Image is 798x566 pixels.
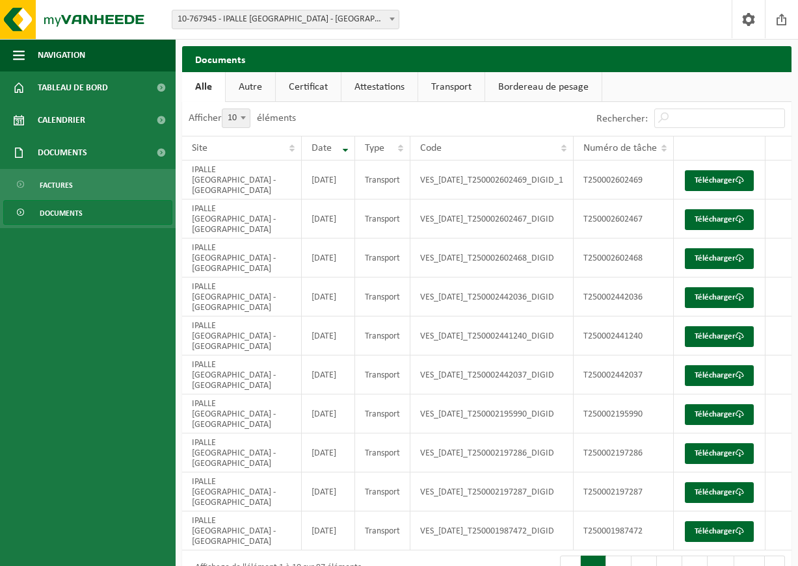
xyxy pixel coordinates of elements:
[685,287,754,308] a: Télécharger
[355,161,410,199] td: Transport
[420,143,442,153] span: Code
[418,72,485,102] a: Transport
[38,104,85,136] span: Calendrier
[38,39,85,71] span: Navigation
[485,72,602,102] a: Bordereau de pesage
[410,199,574,238] td: VES_[DATE]_T250002602467_DIGID
[685,209,754,230] a: Télécharger
[182,199,302,238] td: IPALLE [GEOGRAPHIC_DATA] - [GEOGRAPHIC_DATA]
[685,170,754,191] a: Télécharger
[276,72,341,102] a: Certificat
[685,326,754,347] a: Télécharger
[302,394,355,433] td: [DATE]
[302,161,355,199] td: [DATE]
[182,355,302,394] td: IPALLE [GEOGRAPHIC_DATA] - [GEOGRAPHIC_DATA]
[574,355,674,394] td: T250002442037
[355,277,410,316] td: Transport
[583,143,657,153] span: Numéro de tâche
[410,433,574,472] td: VES_[DATE]_T250002197286_DIGID
[172,10,399,29] span: 10-767945 - IPALLE FRASNES - FRASNES-LEZ-BUISSENAL
[574,161,674,199] td: T250002602469
[312,143,332,153] span: Date
[226,72,275,102] a: Autre
[355,472,410,511] td: Transport
[302,511,355,550] td: [DATE]
[182,316,302,355] td: IPALLE [GEOGRAPHIC_DATA] - [GEOGRAPHIC_DATA]
[3,200,172,225] a: Documents
[355,316,410,355] td: Transport
[222,109,250,127] span: 10
[410,277,574,316] td: VES_[DATE]_T250002442036_DIGID
[302,199,355,238] td: [DATE]
[596,114,648,124] label: Rechercher:
[341,72,418,102] a: Attestations
[222,109,250,128] span: 10
[355,355,410,394] td: Transport
[685,365,754,386] a: Télécharger
[410,511,574,550] td: VES_[DATE]_T250001987472_DIGID
[685,248,754,269] a: Télécharger
[3,172,172,197] a: Factures
[410,238,574,277] td: VES_[DATE]_T250002602468_DIGID
[182,277,302,316] td: IPALLE [GEOGRAPHIC_DATA] - [GEOGRAPHIC_DATA]
[574,238,674,277] td: T250002602468
[40,173,73,198] span: Factures
[38,136,87,169] span: Documents
[355,238,410,277] td: Transport
[574,433,674,472] td: T250002197286
[302,316,355,355] td: [DATE]
[302,472,355,511] td: [DATE]
[355,433,410,472] td: Transport
[410,394,574,433] td: VES_[DATE]_T250002195990_DIGID
[410,472,574,511] td: VES_[DATE]_T250002197287_DIGID
[302,433,355,472] td: [DATE]
[685,521,754,542] a: Télécharger
[685,482,754,503] a: Télécharger
[574,277,674,316] td: T250002442036
[182,394,302,433] td: IPALLE [GEOGRAPHIC_DATA] - [GEOGRAPHIC_DATA]
[574,394,674,433] td: T250002195990
[574,199,674,238] td: T250002602467
[685,404,754,425] a: Télécharger
[355,394,410,433] td: Transport
[365,143,384,153] span: Type
[574,511,674,550] td: T250001987472
[189,113,296,123] label: Afficher éléments
[182,161,302,199] td: IPALLE [GEOGRAPHIC_DATA] - [GEOGRAPHIC_DATA]
[182,46,791,71] h2: Documents
[192,143,207,153] span: Site
[302,355,355,394] td: [DATE]
[182,472,302,511] td: IPALLE [GEOGRAPHIC_DATA] - [GEOGRAPHIC_DATA]
[40,201,83,225] span: Documents
[410,355,574,394] td: VES_[DATE]_T250002442037_DIGID
[574,472,674,511] td: T250002197287
[182,433,302,472] td: IPALLE [GEOGRAPHIC_DATA] - [GEOGRAPHIC_DATA]
[410,161,574,199] td: VES_[DATE]_T250002602469_DIGID_1
[355,511,410,550] td: Transport
[182,511,302,550] td: IPALLE [GEOGRAPHIC_DATA] - [GEOGRAPHIC_DATA]
[38,71,108,104] span: Tableau de bord
[410,316,574,355] td: VES_[DATE]_T250002441240_DIGID
[302,277,355,316] td: [DATE]
[574,316,674,355] td: T250002441240
[182,72,225,102] a: Alle
[685,443,754,464] a: Télécharger
[355,199,410,238] td: Transport
[302,238,355,277] td: [DATE]
[182,238,302,277] td: IPALLE [GEOGRAPHIC_DATA] - [GEOGRAPHIC_DATA]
